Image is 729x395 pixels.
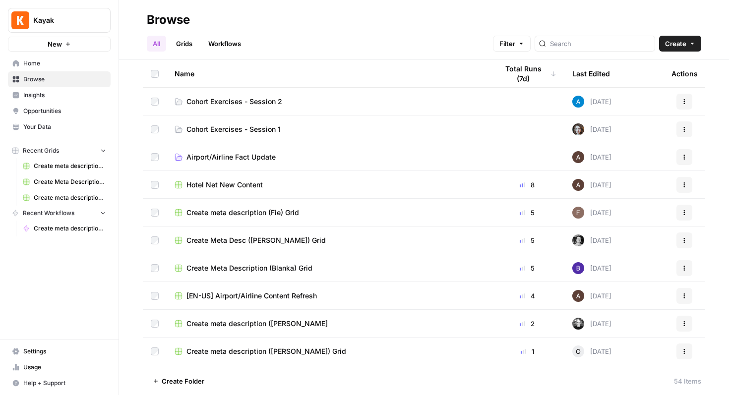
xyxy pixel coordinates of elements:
[499,39,515,49] span: Filter
[23,107,106,115] span: Opportunities
[572,234,611,246] div: [DATE]
[186,291,317,301] span: [EN-US] Airport/Airline Content Refresh
[23,347,106,356] span: Settings
[8,87,111,103] a: Insights
[18,174,111,190] a: Create Meta Description - [PERSON_NAME] Grid
[498,346,556,356] div: 1
[186,235,326,245] span: Create Meta Desc ([PERSON_NAME]) Grid
[186,97,282,107] span: Cohort Exercises - Session 2
[186,124,281,134] span: Cohort Exercises - Session 1
[572,290,611,302] div: [DATE]
[34,224,106,233] span: Create meta description ([PERSON_NAME])
[498,208,556,218] div: 5
[671,60,698,87] div: Actions
[23,379,106,388] span: Help + Support
[572,234,584,246] img: 4vx69xode0b6rvenq8fzgxnr47hp
[162,376,204,386] span: Create Folder
[186,319,328,329] span: Create meta description ([PERSON_NAME]
[186,180,263,190] span: Hotel Net New Content
[572,151,584,163] img: wtbmvrjo3qvncyiyitl6zoukl9gz
[674,376,701,386] div: 54 Items
[8,119,111,135] a: Your Data
[23,146,59,155] span: Recent Grids
[8,143,111,158] button: Recent Grids
[498,263,556,273] div: 5
[23,363,106,372] span: Usage
[659,36,701,52] button: Create
[175,60,482,87] div: Name
[18,190,111,206] a: Create meta description [Ola] Grid (2)
[8,375,111,391] button: Help + Support
[493,36,531,52] button: Filter
[8,359,111,375] a: Usage
[572,207,584,219] img: tctyxljblf40chzqxflm8vgl4vpd
[202,36,247,52] a: Workflows
[23,209,74,218] span: Recent Workflows
[175,346,482,356] a: Create meta description ([PERSON_NAME]) Grid
[170,36,198,52] a: Grids
[498,291,556,301] div: 4
[18,221,111,236] a: Create meta description ([PERSON_NAME])
[23,59,106,68] span: Home
[572,179,584,191] img: wtbmvrjo3qvncyiyitl6zoukl9gz
[175,124,482,134] a: Cohort Exercises - Session 1
[8,56,111,71] a: Home
[572,151,611,163] div: [DATE]
[186,152,276,162] span: Airport/Airline Fact Update
[175,180,482,190] a: Hotel Net New Content
[572,123,611,135] div: [DATE]
[175,152,482,162] a: Airport/Airline Fact Update
[572,262,584,274] img: jvddonxhcv6d8mdj523g41zi7sv7
[18,158,111,174] a: Create meta description ([PERSON_NAME]) Grid
[175,97,482,107] a: Cohort Exercises - Session 2
[572,60,610,87] div: Last Edited
[186,263,312,273] span: Create Meta Description (Blanka) Grid
[175,263,482,273] a: Create Meta Description (Blanka) Grid
[186,346,346,356] span: Create meta description ([PERSON_NAME]) Grid
[572,96,584,108] img: o3cqybgnmipr355j8nz4zpq1mc6x
[175,235,482,245] a: Create Meta Desc ([PERSON_NAME]) Grid
[33,15,93,25] span: Kayak
[572,207,611,219] div: [DATE]
[498,319,556,329] div: 2
[23,75,106,84] span: Browse
[34,177,106,186] span: Create Meta Description - [PERSON_NAME] Grid
[572,318,611,330] div: [DATE]
[572,262,611,274] div: [DATE]
[186,208,299,218] span: Create meta description (Fie) Grid
[576,346,581,356] span: O
[8,103,111,119] a: Opportunities
[498,235,556,245] div: 5
[147,36,166,52] a: All
[498,60,556,87] div: Total Runs (7d)
[572,123,584,135] img: rz7p8tmnmqi1pt4pno23fskyt2v8
[8,206,111,221] button: Recent Workflows
[175,208,482,218] a: Create meta description (Fie) Grid
[8,8,111,33] button: Workspace: Kayak
[34,162,106,170] span: Create meta description ([PERSON_NAME]) Grid
[175,291,482,301] a: [EN-US] Airport/Airline Content Refresh
[572,290,584,302] img: wtbmvrjo3qvncyiyitl6zoukl9gz
[8,343,111,359] a: Settings
[147,12,190,28] div: Browse
[498,180,556,190] div: 8
[572,345,611,357] div: [DATE]
[665,39,686,49] span: Create
[34,193,106,202] span: Create meta description [Ola] Grid (2)
[8,71,111,87] a: Browse
[11,11,29,29] img: Kayak Logo
[175,319,482,329] a: Create meta description ([PERSON_NAME]
[48,39,62,49] span: New
[23,91,106,100] span: Insights
[550,39,651,49] input: Search
[147,373,210,389] button: Create Folder
[572,96,611,108] div: [DATE]
[8,37,111,52] button: New
[572,318,584,330] img: a2eqamhmdthocwmr1l2lqiqck0lu
[23,122,106,131] span: Your Data
[572,179,611,191] div: [DATE]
